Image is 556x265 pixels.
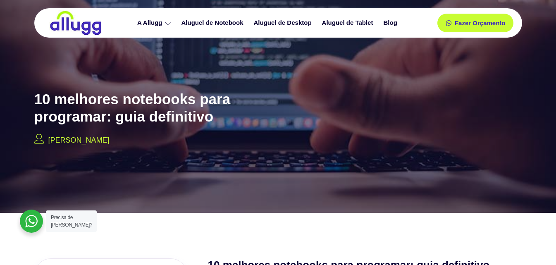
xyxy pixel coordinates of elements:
h2: 10 melhores notebooks para programar: guia definitivo [34,91,299,125]
img: locação de TI é Allugg [49,10,103,36]
a: Fazer Orçamento [437,14,514,32]
a: Blog [379,16,403,30]
a: A Allugg [133,16,177,30]
iframe: Chat Widget [515,225,556,265]
span: Precisa de [PERSON_NAME]? [51,215,92,228]
p: [PERSON_NAME] [48,135,110,146]
a: Aluguel de Notebook [177,16,250,30]
a: Aluguel de Desktop [250,16,318,30]
a: Aluguel de Tablet [318,16,379,30]
span: Fazer Orçamento [455,20,506,26]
